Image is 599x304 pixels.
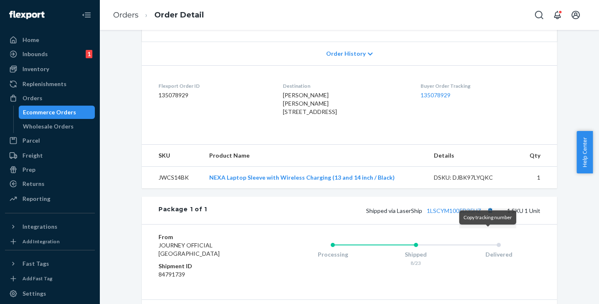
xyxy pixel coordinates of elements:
[207,205,540,216] div: 1 SKU 1 Unit
[485,205,495,216] button: Copy tracking number
[22,50,48,58] div: Inbounds
[22,275,52,282] div: Add Fast Tag
[283,82,407,89] dt: Destination
[158,233,258,241] dt: From
[22,238,59,245] div: Add Integration
[5,287,95,300] a: Settings
[9,11,45,19] img: Flexport logo
[5,91,95,105] a: Orders
[5,134,95,147] a: Parcel
[5,177,95,190] a: Returns
[5,192,95,205] a: Reporting
[421,82,540,89] dt: Buyer Order Tracking
[366,207,495,214] span: Shipped via LaserShip
[421,91,450,99] a: 135078929
[158,262,258,270] dt: Shipment ID
[531,7,547,23] button: Open Search Box
[113,10,139,20] a: Orders
[158,91,270,99] dd: 135078929
[158,82,270,89] dt: Flexport Order ID
[567,7,584,23] button: Open account menu
[22,80,67,88] div: Replenishments
[142,145,203,167] th: SKU
[22,94,42,102] div: Orders
[5,149,95,162] a: Freight
[19,120,95,133] a: Wholesale Orders
[5,47,95,61] a: Inbounds1
[19,106,95,119] a: Ecommerce Orders
[5,237,95,247] a: Add Integration
[427,207,481,214] a: 1LSCYM1005D35HZ
[434,173,512,182] div: DSKU: DJBK97LYQKC
[283,91,337,115] span: [PERSON_NAME] [PERSON_NAME] [STREET_ADDRESS]
[518,167,557,189] td: 1
[326,49,366,58] span: Order History
[22,180,45,188] div: Returns
[203,145,427,167] th: Product Name
[22,195,50,203] div: Reporting
[22,151,43,160] div: Freight
[22,166,35,174] div: Prep
[5,163,95,176] a: Prep
[209,174,395,181] a: NEXA Laptop Sleeve with Wireless Charging (13 and 14 inch / Black)
[158,270,258,279] dd: 84791739
[22,260,49,268] div: Fast Tags
[158,205,207,216] div: Package 1 of 1
[374,260,458,267] div: 8/23
[23,108,76,116] div: Ecommerce Orders
[374,250,458,259] div: Shipped
[5,62,95,76] a: Inventory
[158,242,220,257] span: JOURNEY OFFICIAL [GEOGRAPHIC_DATA]
[427,145,519,167] th: Details
[86,50,92,58] div: 1
[463,214,512,220] span: Copy tracking number
[22,36,39,44] div: Home
[5,33,95,47] a: Home
[518,145,557,167] th: Qty
[23,122,74,131] div: Wholesale Orders
[154,10,204,20] a: Order Detail
[457,250,540,259] div: Delivered
[5,77,95,91] a: Replenishments
[22,65,49,73] div: Inventory
[291,250,374,259] div: Processing
[5,257,95,270] button: Fast Tags
[549,7,566,23] button: Open notifications
[5,274,95,284] a: Add Fast Tag
[142,167,203,189] td: JWCS14BK
[22,289,46,298] div: Settings
[577,131,593,173] button: Help Center
[106,3,210,27] ol: breadcrumbs
[5,220,95,233] button: Integrations
[22,136,40,145] div: Parcel
[22,222,57,231] div: Integrations
[78,7,95,23] button: Close Navigation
